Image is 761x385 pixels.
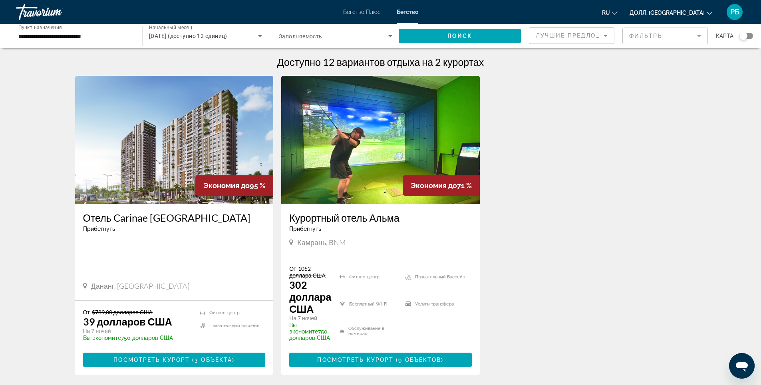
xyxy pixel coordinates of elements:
a: Бегство [397,9,418,15]
ya-tr-span: От [83,309,90,316]
ya-tr-span: RU [602,10,610,16]
ya-tr-span: 9 объектов [398,357,441,363]
ya-tr-span: 95 % [250,181,265,190]
img: DH09E01X.jpg [75,76,274,204]
ya-tr-span: $789,00 долларов США [92,309,153,316]
ya-tr-span: 750 долларов США [121,335,173,341]
ya-tr-span: Прибегнуть [83,226,115,232]
ya-tr-span: 1052 доллара США [289,265,326,279]
button: Посмотреть курорт(9 объектов) [289,353,472,367]
ya-tr-span: ) [232,357,234,363]
ya-tr-span: Фитнес-центр [209,310,240,316]
ya-tr-span: Заполняемость [279,33,322,40]
ya-tr-span: От [289,265,296,272]
a: Отель Carinae [GEOGRAPHIC_DATA] [83,212,266,224]
ya-tr-span: Лучшие предложения [536,32,621,39]
ya-tr-span: 302 доллара США [289,279,331,315]
button: Поиск [399,29,521,43]
button: Фильтр [622,27,708,45]
button: Пользовательское меню [724,4,745,20]
span: Плавательный Бассейн [415,274,465,280]
button: Посмотреть курорт(3 объекта) [83,353,266,367]
ya-tr-span: Дананг, [GEOGRAPHIC_DATA] [91,282,190,290]
ya-tr-span: [DATE] (доступно 12 единиц) [149,33,227,39]
a: Травориум [16,2,96,22]
p: 750 долларов США [289,322,331,341]
ya-tr-span: 3 объекта [195,357,232,363]
ya-tr-span: 71 % [457,181,472,190]
ya-tr-span: Услуги трансфера [415,302,454,307]
ya-tr-span: Посмотреть курорт [113,357,190,363]
button: Изменить язык [602,7,618,18]
ya-tr-span: ) [441,357,443,363]
ya-tr-span: Пункт назначения [18,24,62,30]
ya-tr-span: карта [716,33,733,39]
ya-tr-span: Экономия до [203,181,250,190]
ya-tr-span: Вы экономите [83,335,121,341]
img: ii_vtn1.jpg [281,76,480,204]
a: Бегство Плюс [343,9,381,15]
ya-tr-span: Отель Carinae [GEOGRAPHIC_DATA] [83,212,250,224]
ya-tr-span: Экономия до [411,181,457,190]
ya-tr-span: Обслуживание в номерах [348,326,384,336]
a: Курортный отель Альма [289,212,472,224]
span: Фитнес-центр [349,274,380,280]
ya-tr-span: Начальный месяц [149,25,192,30]
button: Изменить валюту [630,7,712,18]
ya-tr-span: Камрань, ВNM [297,238,346,247]
ya-tr-span: ( [192,357,195,363]
span: Прибегнуть [289,226,321,232]
ya-tr-span: Доступно 12 вариантов отдыха на 2 курортах [277,56,484,68]
ya-tr-span: 39 долларов США [83,316,172,327]
ya-tr-span: Бесплатный Wi-Fi [349,302,387,307]
ya-tr-span: РБ [730,8,739,16]
p: На 7 ночей [289,315,331,322]
ya-tr-span: На 7 ночей [83,327,111,334]
span: Вы экономите [289,322,318,335]
ya-tr-span: Курортный отель Альма [289,212,399,224]
iframe: Кнопка запуска окна обмена сообщениями [729,353,755,379]
mat-select: Сортировать по [536,31,608,40]
ya-tr-span: Поиск [447,33,473,39]
ya-tr-span: Долл. [GEOGRAPHIC_DATA] [630,10,705,16]
ya-tr-span: Посмотреть курорт [317,357,393,363]
ya-tr-span: Плавательный Бассейн [209,323,259,328]
ya-tr-span: ( [396,357,398,363]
